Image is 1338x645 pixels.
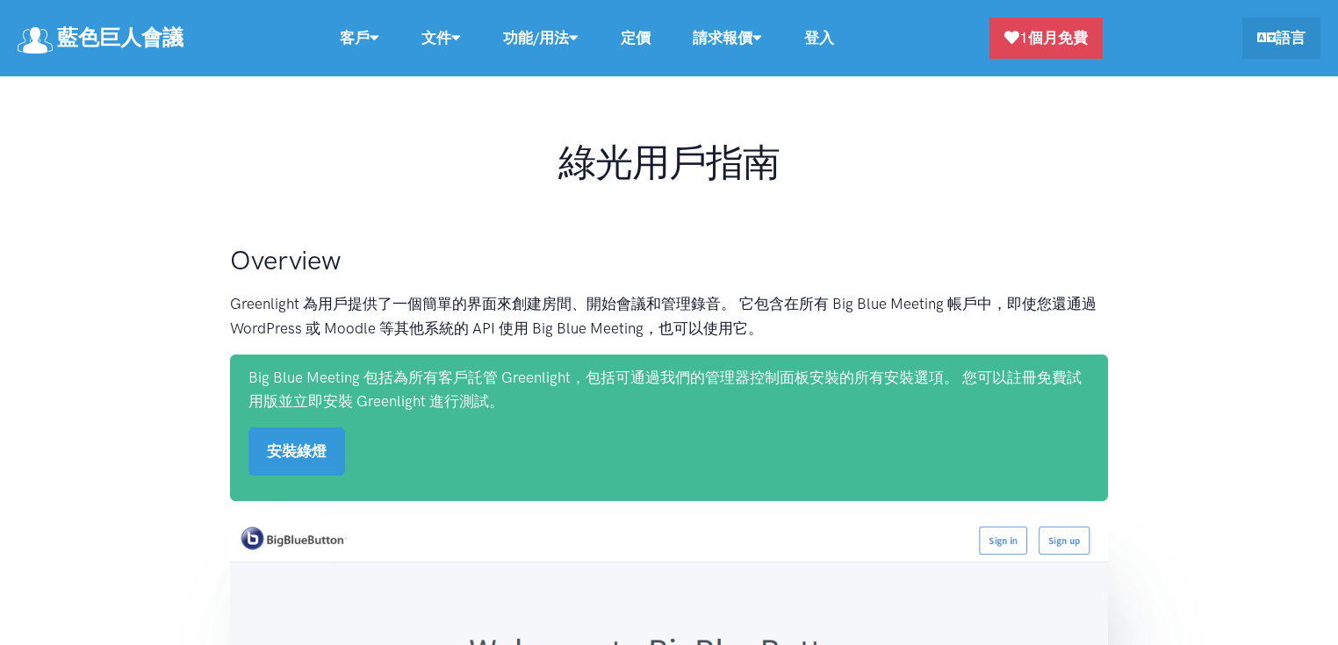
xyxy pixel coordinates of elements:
[230,292,1108,340] p: Greenlight 為用戶提供了一個簡單的界面來創建房間、開始會議和管理錄音。 它包含在所有 Big Blue Meeting 帳戶中，即使您還通過 WordPress 或 Moodle 等其...
[230,140,1108,186] h1: 綠光用戶指南
[319,19,400,57] a: 客戶
[248,366,1090,413] p: Big Blue Meeting 包括為所有客戶託管 Greenlight，包括可通過我們的管理器控制面板安裝的所有安裝選項。 您可以註冊免費試用版並立即安裝 Greenlight 進行測試。
[230,242,1108,279] h2: Overview
[248,427,345,476] a: 安裝綠燈
[400,19,482,57] a: 文件
[783,19,855,57] a: 登入
[1242,18,1320,59] a: 語言
[989,18,1103,59] a: 1個月免費
[18,19,183,57] a: 藍色巨人會議
[482,19,600,57] a: 功能/用法
[18,27,53,54] img: 商標
[672,19,783,57] a: 請求報價
[600,19,672,57] a: 定價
